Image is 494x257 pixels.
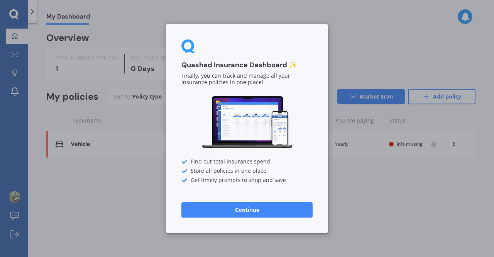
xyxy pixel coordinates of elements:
[181,61,313,70] h3: Quashed Insurance Dashboard ✨
[201,95,293,150] img: Dashboard
[181,202,313,218] button: Continue
[181,177,313,184] div: Get timely prompts to shop and save
[181,168,313,174] div: Store all policies in one place
[181,73,313,86] p: Finally, you can track and manage all your insurance policies in one place!
[181,159,313,165] div: Find out total insurance spend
